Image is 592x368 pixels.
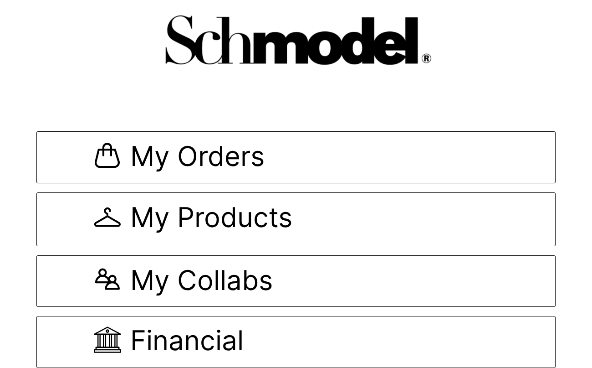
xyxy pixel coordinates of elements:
[130,142,265,173] span: My Orders
[36,255,556,307] a: My Collabs
[130,203,292,235] span: My Products
[130,327,244,357] span: Financial
[130,266,273,296] span: My Collabs
[36,131,556,183] a: My Orders
[36,192,556,246] a: My Products
[36,316,556,368] a: Financial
